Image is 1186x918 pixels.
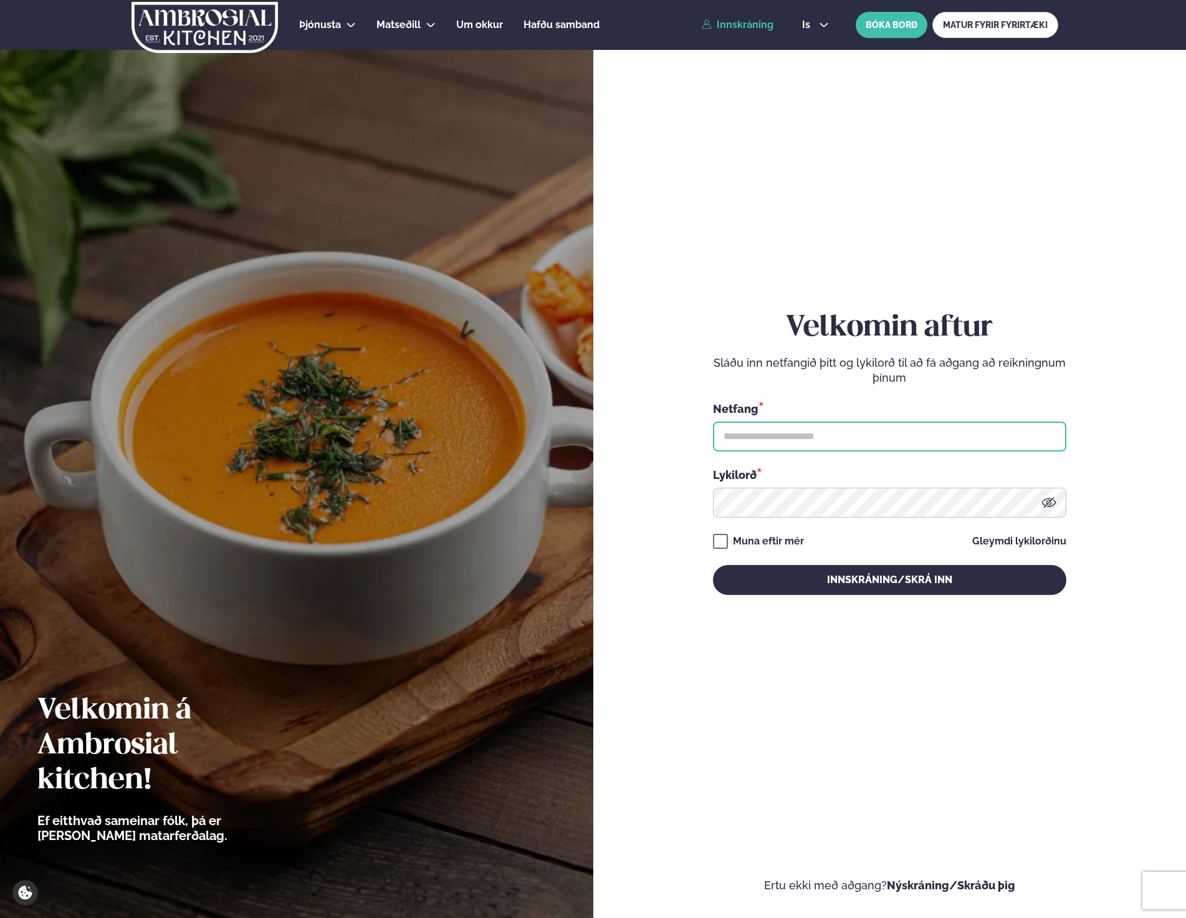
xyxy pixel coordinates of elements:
button: BÓKA BORÐ [856,12,927,38]
span: is [802,20,814,30]
div: Lykilorð [713,466,1066,483]
a: Matseðill [376,17,421,32]
a: Cookie settings [12,880,38,906]
span: Um okkur [456,19,503,31]
p: Sláðu inn netfangið þitt og lykilorð til að fá aðgang að reikningnum þínum [713,355,1066,385]
button: Innskráning/Skrá inn [713,565,1066,595]
span: Þjónusta [299,19,341,31]
a: Um okkur [456,17,503,32]
p: Ef eitthvað sameinar fólk, þá er [PERSON_NAME] matarferðalag. [37,813,296,843]
a: Nýskráning/Skráðu þig [887,879,1015,892]
a: MATUR FYRIR FYRIRTÆKI [932,12,1058,38]
button: is [792,20,839,30]
p: Ertu ekki með aðgang? [631,878,1149,893]
img: logo [130,2,279,53]
h2: Velkomin aftur [713,311,1066,345]
div: Netfang [713,400,1066,417]
span: Hafðu samband [524,19,600,31]
a: Innskráning [702,19,773,31]
span: Matseðill [376,19,421,31]
h2: Velkomin á Ambrosial kitchen! [37,693,296,798]
a: Þjónusta [299,17,341,32]
a: Hafðu samband [524,17,600,32]
a: Gleymdi lykilorðinu [972,536,1066,546]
